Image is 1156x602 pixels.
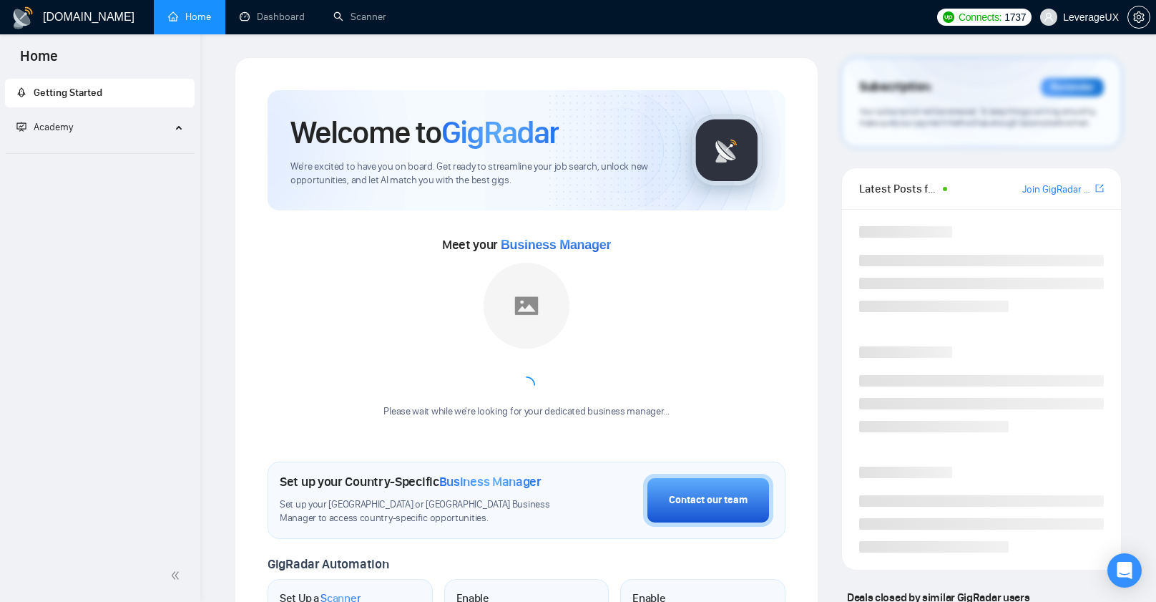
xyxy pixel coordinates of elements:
[439,474,542,490] span: Business Manager
[16,87,26,97] span: rocket
[168,11,211,23] a: homeHome
[1022,182,1092,198] a: Join GigRadar Slack Community
[290,113,559,152] h1: Welcome to
[1127,6,1150,29] button: setting
[280,498,572,525] span: Set up your [GEOGRAPHIC_DATA] or [GEOGRAPHIC_DATA] Business Manager to access country-specific op...
[1095,182,1104,195] a: export
[268,556,388,572] span: GigRadar Automation
[170,568,185,583] span: double-left
[280,474,542,490] h1: Set up your Country-Specific
[1127,11,1150,23] a: setting
[501,238,611,252] span: Business Manager
[442,237,611,253] span: Meet your
[484,263,569,349] img: placeholder.png
[16,122,26,132] span: fund-projection-screen
[691,115,763,186] img: gigradar-logo.png
[441,113,559,152] span: GigRadar
[5,147,195,157] li: Academy Homepage
[959,9,1001,25] span: Connects:
[16,121,73,133] span: Academy
[333,11,386,23] a: searchScanner
[375,405,677,419] div: Please wait while we're looking for your dedicated business manager...
[859,106,1097,129] span: Your subscription will be renewed. To keep things running smoothly, make sure your payment method...
[859,75,930,99] span: Subscription
[290,160,668,188] span: We're excited to have you on board. Get ready to streamline your job search, unlock new opportuni...
[643,474,773,527] button: Contact our team
[9,46,69,76] span: Home
[516,374,537,396] span: loading
[1128,11,1150,23] span: setting
[1095,183,1104,194] span: export
[5,79,195,107] li: Getting Started
[240,11,305,23] a: dashboardDashboard
[34,87,102,99] span: Getting Started
[1004,9,1026,25] span: 1737
[1107,553,1142,588] div: Open Intercom Messenger
[34,121,73,133] span: Academy
[943,11,954,23] img: upwork-logo.png
[11,6,34,29] img: logo
[1041,78,1104,97] div: Reminder
[669,492,748,508] div: Contact our team
[859,180,939,198] span: Latest Posts from the GigRadar Community
[1044,12,1054,22] span: user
